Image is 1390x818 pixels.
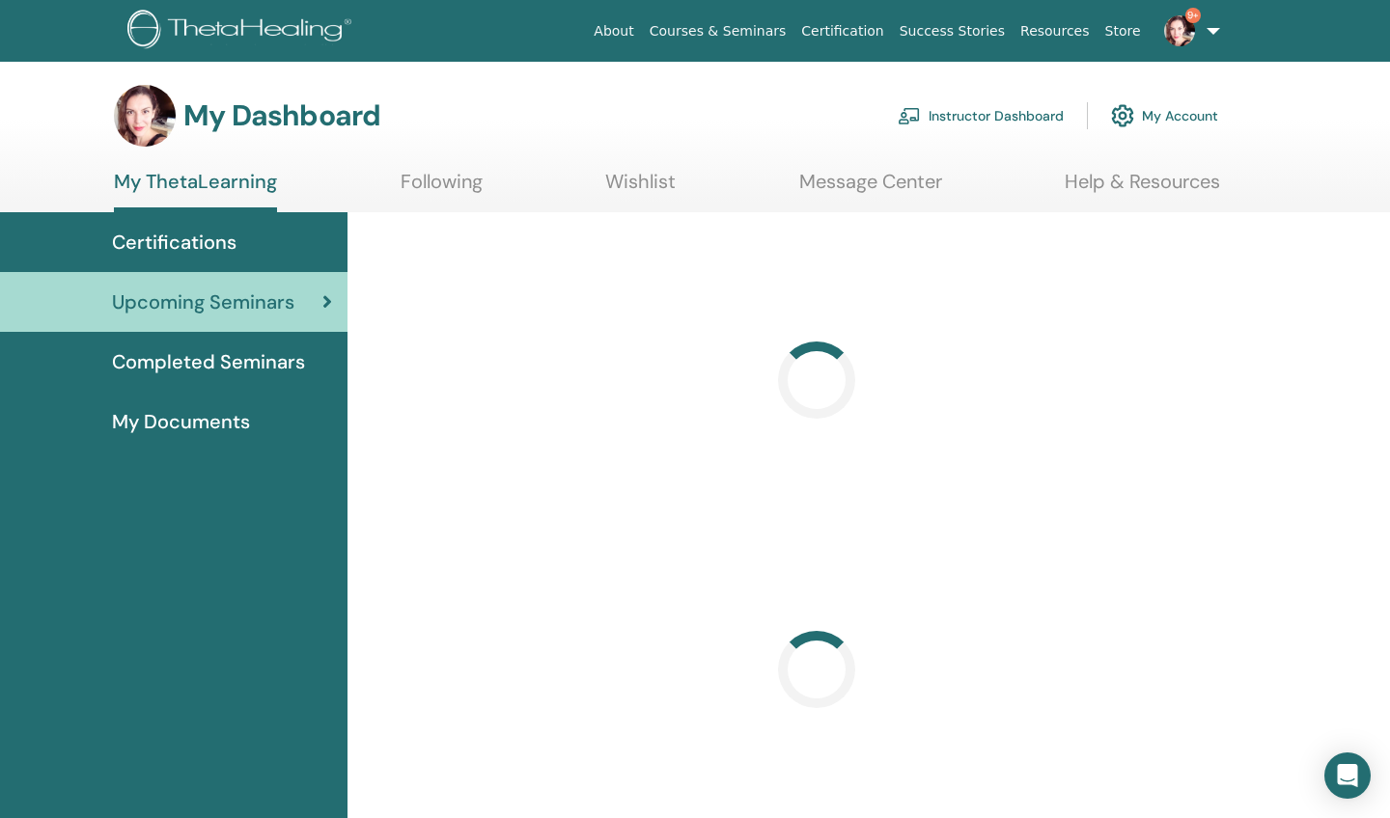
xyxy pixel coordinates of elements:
h3: My Dashboard [183,98,380,133]
span: Certifications [112,228,236,257]
div: Open Intercom Messenger [1324,752,1371,799]
span: Completed Seminars [112,347,305,376]
a: My ThetaLearning [114,170,277,212]
a: Message Center [799,170,942,207]
a: About [586,14,641,49]
a: My Account [1111,95,1218,137]
a: Instructor Dashboard [898,95,1064,137]
img: default.jpg [1164,15,1195,46]
span: My Documents [112,407,250,436]
img: default.jpg [114,85,176,147]
a: Following [401,170,483,207]
img: chalkboard-teacher.svg [898,107,921,124]
a: Help & Resources [1065,170,1220,207]
span: 9+ [1185,8,1201,23]
span: Upcoming Seminars [112,287,294,316]
a: Resources [1013,14,1098,49]
a: Courses & Seminars [642,14,794,49]
a: Certification [793,14,891,49]
img: cog.svg [1111,99,1134,132]
a: Store [1098,14,1149,49]
a: Wishlist [605,170,676,207]
img: logo.png [127,10,358,53]
a: Success Stories [892,14,1013,49]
